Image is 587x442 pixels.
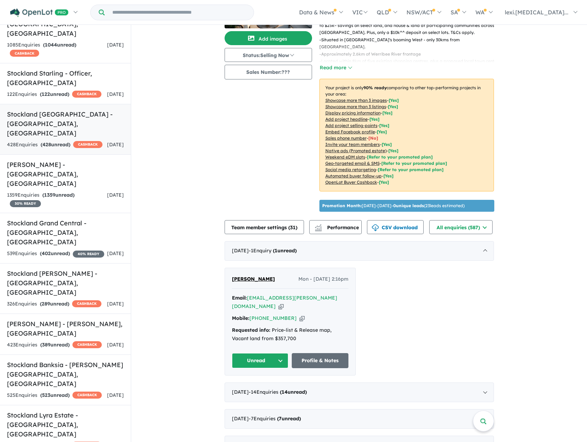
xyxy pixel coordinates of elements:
div: 525 Enquir ies [7,391,102,400]
a: [EMAIL_ADDRESS][PERSON_NAME][DOMAIN_NAME] [232,295,337,309]
strong: Email: [232,295,247,301]
span: 7 [279,415,282,422]
a: [PHONE_NUMBER] [249,315,297,321]
button: Status:Selling Now [225,48,312,62]
div: 326 Enquir ies [7,300,101,308]
h5: Stockland Grand Central - [GEOGRAPHIC_DATA] , [GEOGRAPHIC_DATA] [7,218,124,247]
strong: ( unread) [280,389,307,395]
span: 289 [42,301,50,307]
span: Performance [316,224,359,231]
button: Copy [278,303,284,310]
span: [DATE] [107,141,124,148]
u: Add project selling-points [325,123,377,128]
img: Openlot PRO Logo White [10,8,69,17]
span: [DATE] [107,342,124,348]
u: Embed Facebook profile [325,129,375,134]
span: 402 [42,250,51,257]
span: [ Yes ] [388,104,398,109]
div: 539 Enquir ies [7,250,104,258]
div: [DATE] [225,241,494,261]
u: Social media retargeting [325,167,376,172]
div: [DATE] [225,409,494,429]
u: Add project headline [325,117,368,122]
span: 1 [275,247,277,254]
strong: ( unread) [40,342,70,348]
p: - Located within 8km of five existing shopping centres, plus a proposed local town centre just 1.... [319,58,500,72]
span: [Yes] [388,148,398,153]
span: - 14 Enquir ies [249,389,307,395]
h5: Stockland Lyra Estate - [GEOGRAPHIC_DATA] , [GEOGRAPHIC_DATA] [7,411,124,439]
strong: Mobile: [232,315,249,321]
p: [DATE] - [DATE] - ( 23 leads estimated) [322,203,465,209]
img: line-chart.svg [315,224,321,228]
span: - 1 Enquir y [249,247,297,254]
button: All enquiries (587) [429,220,493,234]
button: Copy [299,315,305,322]
h5: Stockland Banksia - [PERSON_NAME][GEOGRAPHIC_DATA] , [GEOGRAPHIC_DATA] [7,360,124,388]
span: [DATE] [107,192,124,198]
span: [Refer to your promoted plan] [381,161,447,166]
span: [Refer to your promoted plan] [367,154,433,160]
span: Mon - [DATE] 2:16pm [298,275,348,283]
h5: Stockland [GEOGRAPHIC_DATA] - [GEOGRAPHIC_DATA] , [GEOGRAPHIC_DATA] [7,110,124,138]
span: [ Yes ] [369,117,380,122]
u: Weekend eDM slots [325,154,365,160]
span: [PERSON_NAME] [232,276,275,282]
button: CSV download [367,220,424,234]
strong: ( unread) [40,91,69,97]
span: 1044 [45,42,57,48]
div: 428 Enquir ies [7,141,102,149]
strong: Requested info: [232,327,270,333]
strong: ( unread) [273,247,297,254]
span: CASHBACK [72,300,101,307]
strong: ( unread) [41,141,70,148]
h5: Stockland [PERSON_NAME] - [GEOGRAPHIC_DATA] , [GEOGRAPHIC_DATA] [7,269,124,297]
h5: [PERSON_NAME] - [GEOGRAPHIC_DATA] , [GEOGRAPHIC_DATA] [7,160,124,188]
span: 389 [42,342,50,348]
button: Add images [225,31,312,45]
p: - Situated in [GEOGRAPHIC_DATA]'s booming West - only 30kms from [GEOGRAPHIC_DATA]. [319,36,500,51]
u: Display pricing information [325,110,381,115]
span: [ Yes ] [382,110,392,115]
span: [Yes] [383,173,394,178]
input: Try estate name, suburb, builder or developer [106,5,252,20]
u: Showcase more than 3 listings [325,104,386,109]
span: 122 [42,91,50,97]
span: CASHBACK [73,141,102,148]
span: [ Yes ] [382,142,392,147]
div: [DATE] [225,383,494,402]
span: lexi.[MEDICAL_DATA]... [505,9,568,16]
strong: ( unread) [40,392,70,398]
button: Performance [309,220,362,234]
strong: ( unread) [40,301,69,307]
strong: ( unread) [277,415,301,422]
u: Invite your team members [325,142,380,147]
div: Price-list & Release map, Vacant land from $357,700 [232,326,348,343]
u: Geo-targeted email & SMS [325,161,380,166]
span: - 7 Enquir ies [249,415,301,422]
h5: Stockland Starling - Officer , [GEOGRAPHIC_DATA] [7,69,124,87]
u: Sales phone number [325,135,367,141]
span: CASHBACK [10,50,39,57]
a: Profile & Notes [292,353,348,368]
button: Read more [319,64,352,72]
u: OpenLot Buyer Cashback [325,180,377,185]
h5: [PERSON_NAME] - [PERSON_NAME] , [GEOGRAPHIC_DATA] [7,319,124,338]
button: Sales Number:??? [225,65,312,79]
span: [Yes] [379,180,389,185]
span: [ No ] [368,135,378,141]
span: 14 [282,389,288,395]
span: 428 [42,141,51,148]
u: Automated buyer follow-up [325,173,382,178]
span: [Refer to your promoted plan] [378,167,444,172]
span: [ Yes ] [377,129,387,134]
div: 1085 Enquir ies [7,41,107,58]
strong: ( unread) [42,192,75,198]
u: Showcase more than 3 images [325,98,387,103]
span: [DATE] [107,301,124,307]
img: bar-chart.svg [315,226,322,231]
button: Team member settings (31) [225,220,304,234]
span: 30 % READY [10,200,41,207]
strong: ( unread) [43,42,76,48]
span: [DATE] [107,91,124,97]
